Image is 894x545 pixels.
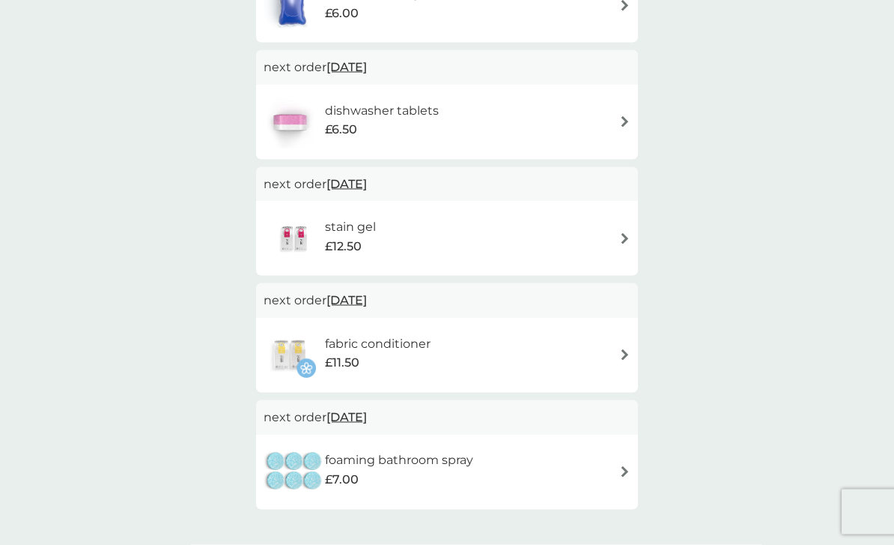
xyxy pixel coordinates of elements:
img: foaming bathroom spray [264,446,325,499]
span: £11.50 [325,353,359,373]
h6: foaming bathroom spray [325,451,473,470]
p: next order [264,175,630,194]
span: [DATE] [326,286,367,315]
p: next order [264,408,630,427]
img: dishwasher tablets [264,96,316,148]
h6: stain gel [325,217,376,237]
span: [DATE] [326,52,367,82]
img: stain gel [264,212,325,265]
img: fabric conditioner [264,329,316,382]
h6: dishwasher tablets [325,101,439,121]
span: £7.00 [325,470,359,490]
img: arrow right [619,233,630,244]
h6: fabric conditioner [325,334,431,354]
span: £6.00 [325,4,359,23]
p: next order [264,58,630,77]
img: arrow right [619,466,630,478]
img: arrow right [619,116,630,127]
span: £12.50 [325,237,362,256]
span: £6.50 [325,120,357,139]
p: next order [264,291,630,310]
span: [DATE] [326,169,367,199]
span: [DATE] [326,403,367,432]
img: arrow right [619,349,630,361]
